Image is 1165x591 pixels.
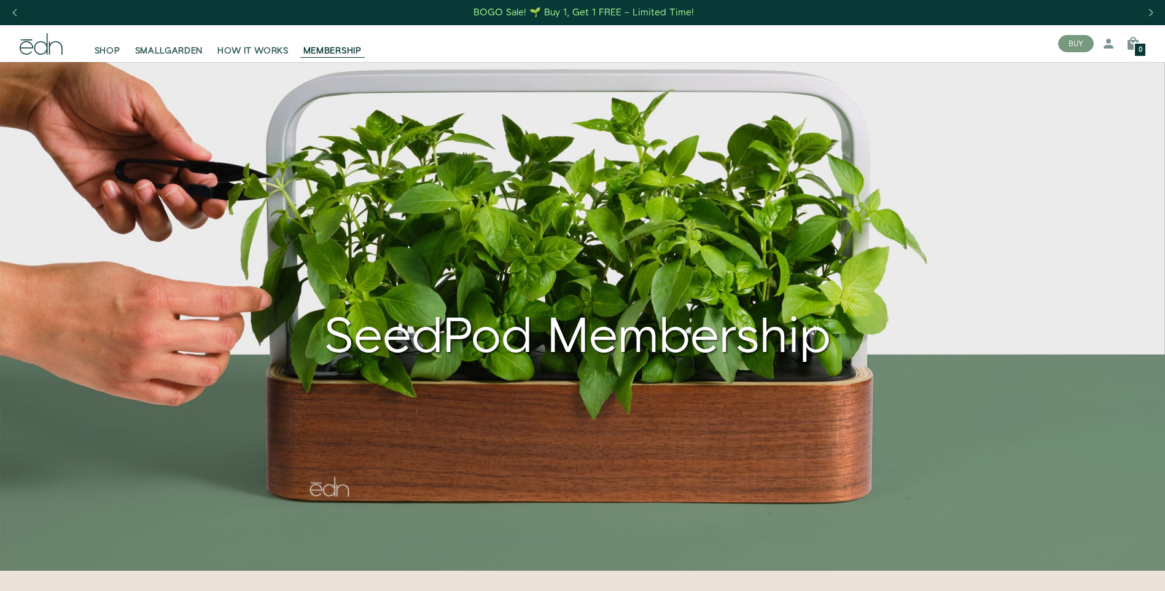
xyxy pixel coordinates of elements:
[296,30,369,57] a: MEMBERSHIP
[1070,554,1153,585] iframe: Opens a widget where you can find more information
[87,30,128,57] a: SHOP
[135,45,203,57] span: SMALLGARDEN
[128,30,211,57] a: SMALLGARDEN
[95,45,120,57] span: SHOP
[303,45,362,57] span: MEMBERSHIP
[20,279,1136,367] div: SeedPod Membership
[210,30,295,57] a: HOW IT WORKS
[217,45,288,57] span: HOW IT WORKS
[1139,47,1142,53] span: 0
[472,3,695,22] a: BOGO Sale! 🌱 Buy 1, Get 1 FREE – Limited Time!
[473,6,694,19] div: BOGO Sale! 🌱 Buy 1, Get 1 FREE – Limited Time!
[1058,35,1094,52] button: BUY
